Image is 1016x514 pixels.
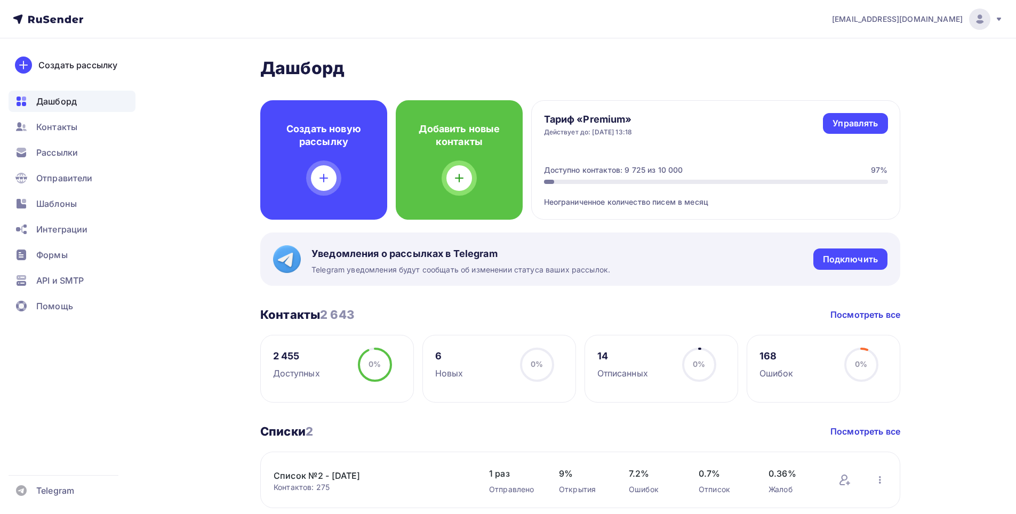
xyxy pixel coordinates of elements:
[369,359,381,368] span: 0%
[36,146,78,159] span: Рассылки
[36,300,73,312] span: Помощь
[36,95,77,108] span: Дашборд
[9,167,135,189] a: Отправители
[36,248,68,261] span: Формы
[823,253,878,266] div: Подключить
[36,121,77,133] span: Контакты
[832,9,1003,30] a: [EMAIL_ADDRESS][DOMAIN_NAME]
[559,484,607,495] div: Открытия
[273,367,320,380] div: Доступных
[544,128,633,136] div: Действует до: [DATE] 13:18
[699,467,747,480] span: 0.7%
[9,244,135,266] a: Формы
[38,59,117,71] div: Создать рассылку
[489,484,538,495] div: Отправлено
[311,247,610,260] span: Уведомления о рассылках в Telegram
[759,350,794,363] div: 168
[36,172,93,184] span: Отправители
[320,308,354,322] span: 2 643
[531,359,543,368] span: 0%
[769,467,817,480] span: 0.36%
[544,184,888,207] div: Неограниченное количество писем в месяц
[759,367,794,380] div: Ошибок
[871,165,887,175] div: 97%
[830,308,900,321] a: Посмотреть все
[699,484,747,495] div: Отписок
[435,350,463,363] div: 6
[559,467,607,480] span: 9%
[544,165,683,175] div: Доступно контактов: 9 725 из 10 000
[273,350,320,363] div: 2 455
[629,484,677,495] div: Ошибок
[597,367,648,380] div: Отписанных
[260,424,313,439] h3: Списки
[9,91,135,112] a: Дашборд
[832,14,963,25] span: [EMAIL_ADDRESS][DOMAIN_NAME]
[36,197,77,210] span: Шаблоны
[693,359,705,368] span: 0%
[277,123,370,148] h4: Создать новую рассылку
[833,117,878,130] div: Управлять
[36,484,74,497] span: Telegram
[274,469,455,482] a: Список №2 - [DATE]
[311,264,610,275] span: Telegram уведомления будут сообщать об изменении статуса ваших рассылок.
[36,223,87,236] span: Интеграции
[9,116,135,138] a: Контакты
[9,193,135,214] a: Шаблоны
[544,113,633,126] h4: Тариф «Premium»
[489,467,538,480] span: 1 раз
[855,359,867,368] span: 0%
[597,350,648,363] div: 14
[260,307,354,322] h3: Контакты
[260,58,900,79] h2: Дашборд
[274,482,468,493] div: Контактов: 275
[769,484,817,495] div: Жалоб
[306,424,313,438] span: 2
[36,274,84,287] span: API и SMTP
[435,367,463,380] div: Новых
[830,425,900,438] a: Посмотреть все
[629,467,677,480] span: 7.2%
[413,123,506,148] h4: Добавить новые контакты
[9,142,135,163] a: Рассылки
